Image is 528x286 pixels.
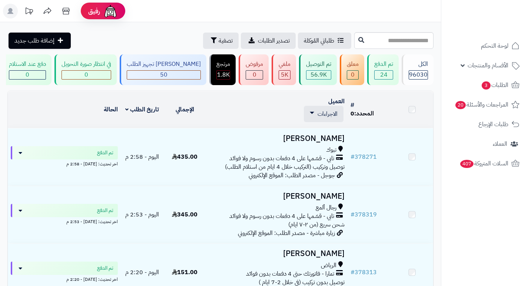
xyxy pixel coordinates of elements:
[351,101,354,110] a: #
[318,110,338,118] span: الاجراءات
[246,60,263,68] div: مرفوض
[347,71,358,79] div: 0
[84,70,88,79] span: 0
[97,207,113,214] span: تم الدفع
[351,152,355,161] span: #
[26,70,29,79] span: 0
[172,210,197,219] span: 345.00
[481,80,508,90] span: الطلبات
[217,70,230,79] span: 1.8K
[208,54,237,85] a: مرتجع 1.8K
[209,134,345,143] h3: [PERSON_NAME]
[219,36,233,45] span: تصفية
[216,60,230,68] div: مرتجع
[62,71,111,79] div: 0
[455,101,466,109] span: 20
[306,60,331,68] div: تم التوصيل
[446,115,524,133] a: طلبات الإرجاع
[468,60,508,71] span: الأقسام والمنتجات
[20,4,38,20] a: تحديثات المنصة
[304,36,334,45] span: طلباتي المُوكلة
[253,70,256,79] span: 0
[347,60,359,68] div: معلق
[446,37,524,55] a: لوحة التحكم
[9,71,46,79] div: 0
[127,60,201,68] div: [PERSON_NAME] تجهيز الطلب
[11,159,118,167] div: اخر تحديث: [DATE] - 2:58 م
[14,36,54,45] span: إضافة طلب جديد
[298,54,338,85] a: تم التوصيل 56.9K
[478,119,508,129] span: طلبات الإرجاع
[288,220,345,229] span: شحن سريع (من ٢-٧ ايام)
[9,33,71,49] a: إضافة طلب جديد
[351,110,388,118] div: المحدد:
[306,71,331,79] div: 56908
[298,33,351,49] a: طلباتي المُوكلة
[459,158,508,169] span: السلات المتروكة
[11,275,118,283] div: اخر تحديث: [DATE] - 2:20 م
[225,162,345,171] span: توصيل وتركيب (التركيب خلال 4 ايام من استلام الطلب)
[374,60,393,68] div: تم الدفع
[258,36,290,45] span: تصدير الطلبات
[125,210,159,219] span: اليوم - 2:53 م
[249,171,335,180] span: جوجل - مصدر الطلب: الموقع الإلكتروني
[446,155,524,172] a: السلات المتروكة407
[127,71,200,79] div: 50
[351,109,354,118] span: 0
[446,96,524,114] a: المراجعات والأسئلة20
[279,71,290,79] div: 4993
[53,54,118,85] a: في انتظار صورة التحويل 0
[270,54,298,85] a: ملغي 5K
[326,146,336,154] span: تبوك
[351,152,377,161] a: #378271
[0,54,53,85] a: دفع عند الاستلام 0
[246,270,334,278] span: تمارا - فاتورتك حتى 4 دفعات بدون فوائد
[446,135,524,153] a: العملاء
[62,60,111,68] div: في انتظار صورة التحويل
[366,54,400,85] a: تم الدفع 24
[241,33,296,49] a: تصدير الطلبات
[351,210,377,219] a: #378319
[321,261,336,270] span: الرياض
[11,217,118,225] div: اخر تحديث: [DATE] - 2:53 م
[103,4,118,18] img: ai-face.png
[209,192,345,201] h3: [PERSON_NAME]
[125,268,159,277] span: اليوم - 2:20 م
[160,70,167,79] span: 50
[125,105,159,114] a: تاريخ الطلب
[493,139,507,149] span: العملاء
[229,212,334,221] span: تابي - قسّمها على 4 دفعات بدون رسوم ولا فوائد
[375,71,393,79] div: 24
[338,54,366,85] a: معلق 0
[400,54,435,85] a: الكل96030
[88,7,100,16] span: رفيق
[176,105,194,114] a: الإجمالي
[351,268,377,277] a: #378313
[203,33,239,49] button: تصفية
[209,249,345,258] h3: [PERSON_NAME]
[478,21,521,36] img: logo-2.png
[351,210,355,219] span: #
[97,265,113,272] span: تم الدفع
[125,152,159,161] span: اليوم - 2:58 م
[172,152,197,161] span: 435.00
[316,203,336,212] span: رجال ألمع
[97,149,113,157] span: تم الدفع
[351,268,355,277] span: #
[481,41,508,51] span: لوحة التحكم
[328,97,345,106] a: العميل
[118,54,208,85] a: [PERSON_NAME] تجهيز الطلب 50
[460,160,474,168] span: 407
[246,71,263,79] div: 0
[446,76,524,94] a: الطلبات3
[409,70,428,79] span: 96030
[310,110,338,118] a: الاجراءات
[409,60,428,68] div: الكل
[229,154,334,163] span: تابي - قسّمها على 4 دفعات بدون رسوم ولا فوائد
[9,60,46,68] div: دفع عند الاستلام
[279,60,290,68] div: ملغي
[311,70,327,79] span: 56.9K
[281,70,288,79] span: 5K
[455,100,508,110] span: المراجعات والأسئلة
[351,70,355,79] span: 0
